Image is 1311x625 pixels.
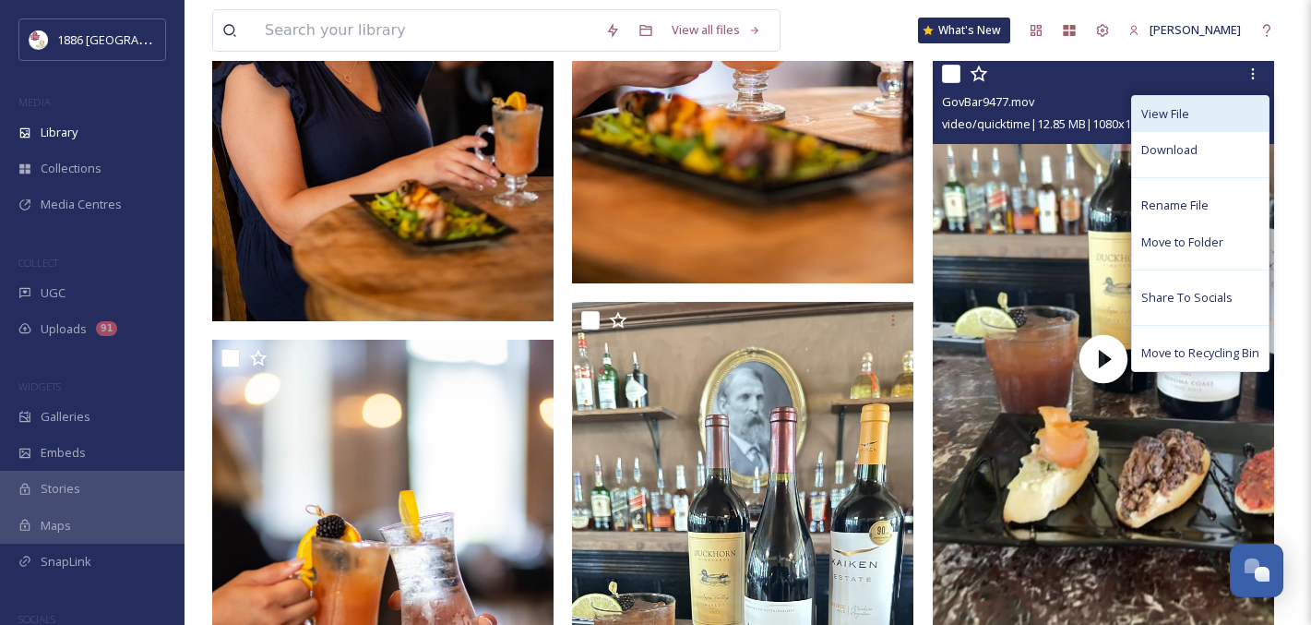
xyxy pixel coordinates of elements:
span: Rename File [1141,197,1209,214]
span: SnapLink [41,553,91,571]
span: View File [1141,105,1189,123]
a: View all files [662,12,770,48]
span: MEDIA [18,95,51,109]
a: [PERSON_NAME] [1119,12,1250,48]
span: Media Centres [41,196,122,213]
span: video/quicktime | 12.85 MB | 1080 x 1920 [942,115,1150,132]
span: 1886 [GEOGRAPHIC_DATA] [57,30,203,48]
span: COLLECT [18,256,58,270]
span: Embeds [41,444,86,462]
span: Move to Recycling Bin [1141,344,1259,362]
span: Uploads [41,320,87,338]
span: Maps [41,517,71,535]
span: Collections [41,160,101,177]
span: GovBar9477.mov [942,93,1034,110]
span: Download [1141,141,1198,159]
span: WIDGETS [18,379,61,393]
span: Share To Socials [1141,289,1233,306]
span: [PERSON_NAME] [1150,21,1241,38]
span: Galleries [41,408,90,426]
span: Stories [41,480,80,498]
span: Move to Folder [1141,234,1223,251]
span: Library [41,124,77,141]
button: Open Chat [1230,544,1283,597]
img: logos.png [30,30,48,49]
a: What's New [918,18,1010,43]
div: 91 [96,321,117,336]
input: Search your library [256,10,596,51]
span: UGC [41,284,66,302]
